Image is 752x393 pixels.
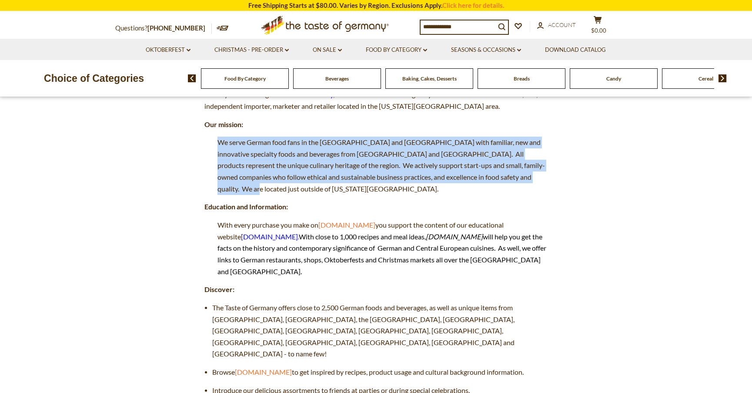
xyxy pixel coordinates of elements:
[204,285,234,293] strong: Discover:
[442,1,504,9] a: Click here for details.
[204,120,243,128] strong: Our mission:
[606,75,621,82] a: Candy
[217,232,546,275] span: .
[545,45,606,55] a: Download Catalog
[537,20,576,30] a: Account
[366,45,427,55] a: Food By Category
[146,45,191,55] a: Oktoberfest
[699,75,713,82] a: Cereal
[204,202,288,211] strong: Education and Information:
[514,75,530,82] a: Breads
[214,45,289,55] a: Christmas - PRE-ORDER
[402,75,457,82] a: Baking, Cakes, Desserts
[204,90,546,110] span: Thank you for visiting , which is owned and managed by German Foods North America, LLC, an indepe...
[212,368,524,376] span: Browse to get inspired by recipes, product usage and cultural background information.
[235,368,292,376] a: [DOMAIN_NAME]
[318,221,375,229] a: [DOMAIN_NAME]
[217,232,546,275] span: With close to 1,000 recipes and meal ideas, will help you get the facts on the history and contem...
[719,74,727,82] img: next arrow
[591,27,606,34] span: $0.00
[325,75,349,82] a: Beverages
[548,21,576,28] span: Account
[188,74,196,82] img: previous arrow
[313,45,342,55] a: On Sale
[115,23,212,34] p: Questions?
[147,24,205,32] a: [PHONE_NUMBER]
[241,232,298,241] a: [DOMAIN_NAME]
[224,75,266,82] a: Food By Category
[585,16,611,37] button: $0.00
[212,303,515,358] span: The Taste of Germany offers close to 2,500 German foods and beverages, as well as unique items fr...
[426,232,483,241] em: [DOMAIN_NAME]
[217,221,546,275] span: With every purchase you make on you support the content of our educational website
[451,45,521,55] a: Seasons & Occasions
[217,138,545,193] span: We serve German food fans in the [GEOGRAPHIC_DATA] and [GEOGRAPHIC_DATA] with familiar, new and i...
